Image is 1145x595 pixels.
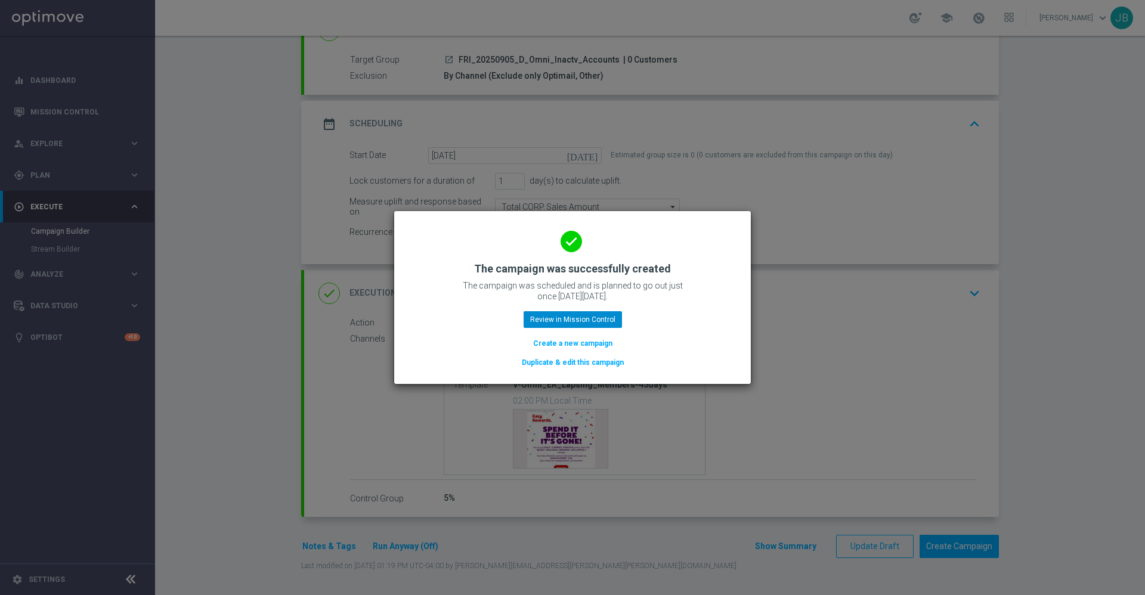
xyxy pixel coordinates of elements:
button: Duplicate & edit this campaign [521,356,625,369]
button: Review in Mission Control [524,311,622,328]
button: Create a new campaign [532,337,614,350]
i: done [561,231,582,252]
h2: The campaign was successfully created [474,262,671,276]
p: The campaign was scheduled and is planned to go out just once [DATE][DATE]. [453,280,692,302]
